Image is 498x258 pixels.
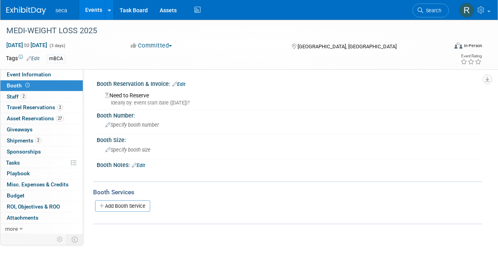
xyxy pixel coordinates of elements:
[0,91,83,102] a: Staff2
[454,42,462,49] img: Format-Inperson.png
[6,54,40,63] td: Tags
[7,203,60,210] span: ROI, Objectives & ROO
[57,104,63,110] span: 2
[7,115,64,121] span: Asset Reservations
[24,82,31,88] span: Booth not reserved yet
[6,42,48,49] span: [DATE] [DATE]
[0,146,83,157] a: Sponsorships
[93,188,482,197] div: Booth Services
[49,43,65,48] span: (3 days)
[0,157,83,168] a: Tasks
[0,190,83,201] a: Budget
[7,170,30,176] span: Playbook
[23,42,31,48] span: to
[0,201,83,212] a: ROI, Objectives & ROO
[0,224,83,234] a: more
[459,3,474,18] img: Rachel Jordan
[7,104,63,110] span: Travel Reservations
[67,234,83,245] td: Toggle Event Tabs
[7,71,51,78] span: Event Information
[0,102,83,113] a: Travel Reservations2
[56,116,64,121] span: 27
[172,82,185,87] a: Edit
[128,42,175,50] button: Committed
[412,4,449,17] a: Search
[0,212,83,223] a: Attachments
[7,137,41,144] span: Shipments
[423,8,441,13] span: Search
[6,159,20,166] span: Tasks
[97,110,482,120] div: Booth Number:
[105,99,476,106] div: Ideally by: event start date ([DATE])?
[460,54,482,58] div: Event Rating
[413,41,482,53] div: Event Format
[7,126,32,133] span: Giveaways
[298,44,397,49] span: [GEOGRAPHIC_DATA], [GEOGRAPHIC_DATA]
[21,93,27,99] span: 2
[7,93,27,100] span: Staff
[53,234,67,245] td: Personalize Event Tab Strip
[0,135,83,146] a: Shipments2
[103,89,476,106] div: Need to Reserve
[47,55,65,63] div: mBCA
[7,82,31,89] span: Booth
[464,43,482,49] div: In-Person
[0,113,83,124] a: Asset Reservations27
[0,168,83,179] a: Playbook
[0,69,83,80] a: Event Information
[4,24,441,38] div: MEDI-WEIGHT LOSS 2025
[0,80,83,91] a: Booth
[97,134,482,144] div: Booth Size:
[132,163,145,168] a: Edit
[7,181,69,188] span: Misc. Expenses & Credits
[5,226,18,232] span: more
[97,78,482,88] div: Booth Reservation & Invoice:
[97,159,482,169] div: Booth Notes:
[0,124,83,135] a: Giveaways
[35,137,41,143] span: 2
[95,200,150,212] a: Add Booth Service
[7,214,38,221] span: Attachments
[7,192,25,199] span: Budget
[55,7,67,13] span: seca
[27,56,40,61] a: Edit
[105,147,151,153] span: Specify booth size
[7,148,41,155] span: Sponsorships
[105,122,159,128] span: Specify booth number
[0,179,83,190] a: Misc. Expenses & Credits
[6,7,46,15] img: ExhibitDay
